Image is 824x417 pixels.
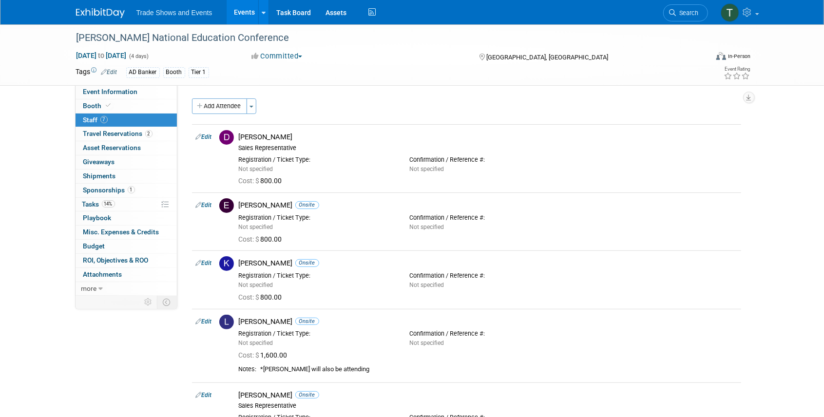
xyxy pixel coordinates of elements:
a: Sponsorships1 [76,184,177,197]
span: Onsite [295,259,319,266]
span: Onsite [295,391,319,398]
a: ROI, Objectives & ROO [76,254,177,267]
a: Edit [196,202,212,208]
a: Giveaways [76,155,177,169]
div: [PERSON_NAME] [239,391,737,400]
span: 800.00 [239,293,286,301]
a: Edit [196,133,212,140]
a: Edit [196,392,212,398]
a: Staff7 [76,114,177,127]
span: Not specified [410,224,444,230]
span: Cost: $ [239,235,261,243]
div: Notes: [239,365,257,373]
div: Tier 1 [189,67,209,77]
div: In-Person [728,53,750,60]
a: Budget [76,240,177,253]
span: Not specified [410,340,444,346]
span: Trade Shows and Events [136,9,212,17]
img: ExhibitDay [76,8,125,18]
img: K.jpg [219,256,234,271]
a: Event Information [76,85,177,99]
div: Confirmation / Reference #: [410,156,566,164]
div: Registration / Ticket Type: [239,330,395,338]
span: Cost: $ [239,293,261,301]
span: Playbook [83,214,112,222]
span: Budget [83,242,105,250]
img: Tiff Wagner [721,3,739,22]
div: Registration / Ticket Type: [239,156,395,164]
div: AD Banker [126,67,160,77]
span: Shipments [83,172,116,180]
span: 14% [102,200,115,208]
span: 1,600.00 [239,351,291,359]
a: Edit [196,318,212,325]
span: Not specified [239,282,273,288]
span: Tasks [82,200,115,208]
td: Toggle Event Tabs [157,296,177,308]
div: Registration / Ticket Type: [239,214,395,222]
div: Event Rating [724,67,750,72]
span: Event Information [83,88,138,95]
a: Asset Reservations [76,141,177,155]
div: Sales Representative [239,402,737,410]
span: Cost: $ [239,177,261,185]
span: 800.00 [239,235,286,243]
div: Confirmation / Reference #: [410,214,566,222]
span: Onsite [295,318,319,325]
a: Playbook [76,211,177,225]
span: to [97,52,106,59]
a: Edit [101,69,117,76]
div: Booth [163,67,185,77]
a: Attachments [76,268,177,282]
span: Booth [83,102,113,110]
a: Shipments [76,170,177,183]
td: Personalize Event Tab Strip [140,296,157,308]
button: Committed [248,51,306,61]
div: Registration / Ticket Type: [239,272,395,280]
span: Travel Reservations [83,130,153,137]
span: Sponsorships [83,186,135,194]
span: Staff [83,116,108,124]
span: Giveaways [83,158,115,166]
img: E.jpg [219,198,234,213]
a: Misc. Expenses & Credits [76,226,177,239]
span: Not specified [239,166,273,172]
i: Booth reservation complete [106,103,111,108]
div: [PERSON_NAME] [239,259,737,268]
span: Attachments [83,270,122,278]
img: L.jpg [219,315,234,329]
span: Not specified [239,340,273,346]
span: Asset Reservations [83,144,141,152]
a: Tasks14% [76,198,177,211]
a: Edit [196,260,212,266]
span: 2 [145,130,153,137]
span: 7 [100,116,108,123]
span: [GEOGRAPHIC_DATA], [GEOGRAPHIC_DATA] [486,54,608,61]
button: Add Attendee [192,98,247,114]
span: Search [676,9,699,17]
span: [DATE] [DATE] [76,51,127,60]
span: Not specified [239,224,273,230]
td: Tags [76,67,117,78]
img: Format-Inperson.png [716,52,726,60]
a: more [76,282,177,296]
div: Sales Representative [239,144,737,152]
div: Confirmation / Reference #: [410,272,566,280]
span: Misc. Expenses & Credits [83,228,159,236]
span: Onsite [295,201,319,208]
div: [PERSON_NAME] [239,317,737,326]
div: [PERSON_NAME] National Education Conference [73,29,693,47]
span: 1 [128,186,135,193]
span: Not specified [410,282,444,288]
span: Not specified [410,166,444,172]
span: ROI, Objectives & ROO [83,256,149,264]
span: more [81,284,97,292]
div: Confirmation / Reference #: [410,330,566,338]
div: [PERSON_NAME] [239,201,737,210]
div: Event Format [651,51,751,65]
img: D.jpg [219,130,234,145]
div: *[PERSON_NAME] will also be attending [261,365,737,374]
a: Search [663,4,708,21]
div: [PERSON_NAME] [239,133,737,142]
span: 800.00 [239,177,286,185]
